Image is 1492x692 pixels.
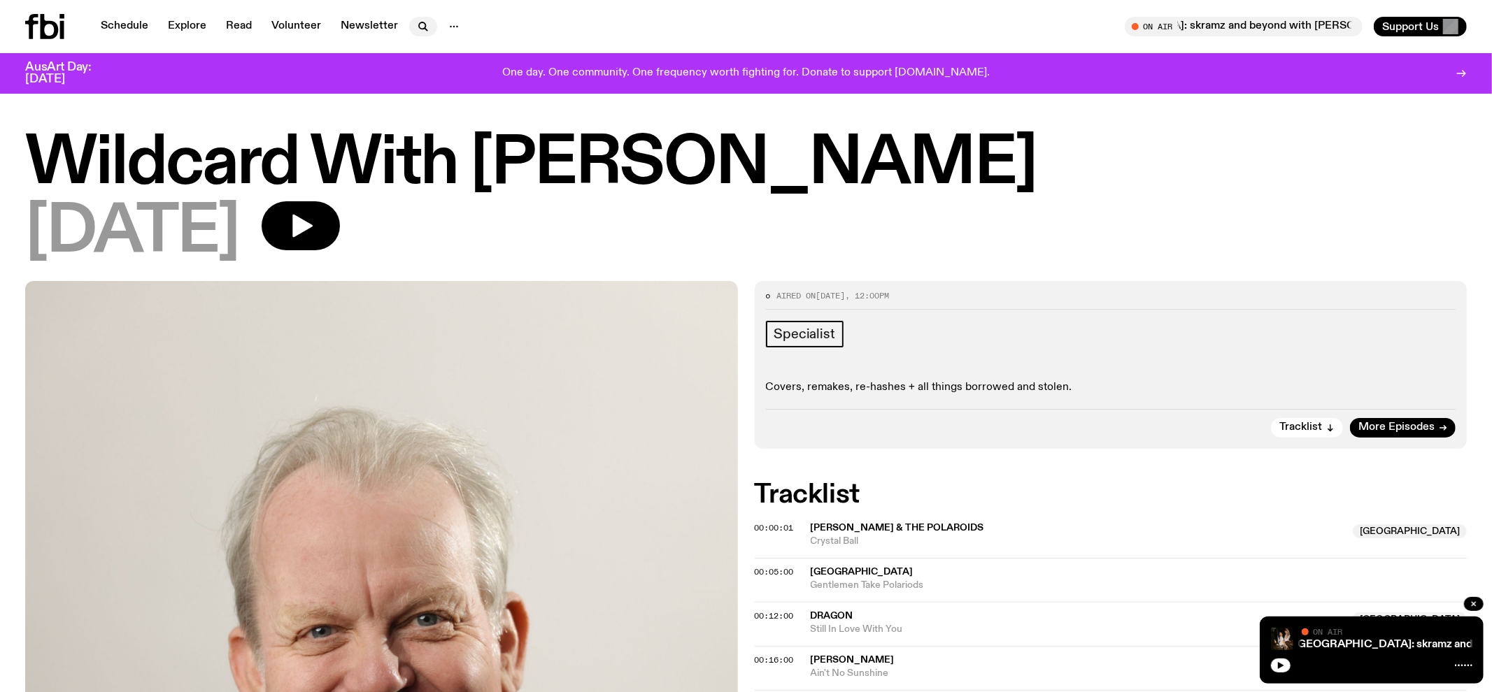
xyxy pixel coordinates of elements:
a: Explore [159,17,215,36]
span: [PERSON_NAME] [811,655,895,665]
span: Support Us [1382,20,1439,33]
span: [DATE] [25,201,239,264]
span: Ain't No Sunshine [811,667,1468,680]
button: Tracklist [1271,418,1343,438]
span: More Episodes [1358,422,1435,433]
a: Schedule [92,17,157,36]
a: Newsletter [332,17,406,36]
p: One day. One community. One frequency worth fighting for. Donate to support [DOMAIN_NAME]. [502,67,990,80]
span: 00:00:01 [755,522,794,533]
h2: Tracklist [755,482,1468,507]
span: Crystal Ball [811,535,1345,548]
button: 00:12:00 [755,612,794,620]
button: Support Us [1374,17,1467,36]
h3: AusArt Day: [DATE] [25,62,115,85]
a: Read [218,17,260,36]
h1: Wildcard With [PERSON_NAME] [25,133,1467,196]
span: [GEOGRAPHIC_DATA] [1353,612,1467,626]
span: [GEOGRAPHIC_DATA] [1353,524,1467,538]
button: 00:16:00 [755,656,794,664]
p: Covers, remakes, re-hashes + all things borrowed and stolen. [766,381,1456,394]
span: [DATE] [816,290,846,301]
span: [GEOGRAPHIC_DATA] [811,567,914,577]
a: Volunteer [263,17,329,36]
a: Specialist [766,321,844,347]
span: , 12:00pm [846,290,890,301]
button: 00:00:01 [755,524,794,532]
span: On Air [1313,627,1342,636]
span: Gentlemen Take Polariods [811,579,1468,592]
span: Specialist [774,326,835,342]
span: 00:12:00 [755,610,794,621]
span: Dragon [811,611,853,621]
img: Marcus Whale is on the left, bent to his knees and arching back with a gleeful look his face He i... [1271,628,1293,650]
span: 00:05:00 [755,566,794,577]
span: [PERSON_NAME] & The Polaroids [811,523,984,533]
button: 00:05:00 [755,568,794,576]
span: Tracklist [1279,422,1322,433]
button: On AirSleepless in [GEOGRAPHIC_DATA]: skramz and beyond with [PERSON_NAME] [1125,17,1363,36]
span: Still In Love With You [811,623,1345,636]
span: 00:16:00 [755,654,794,665]
a: More Episodes [1350,418,1456,438]
span: Aired on [777,290,816,301]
